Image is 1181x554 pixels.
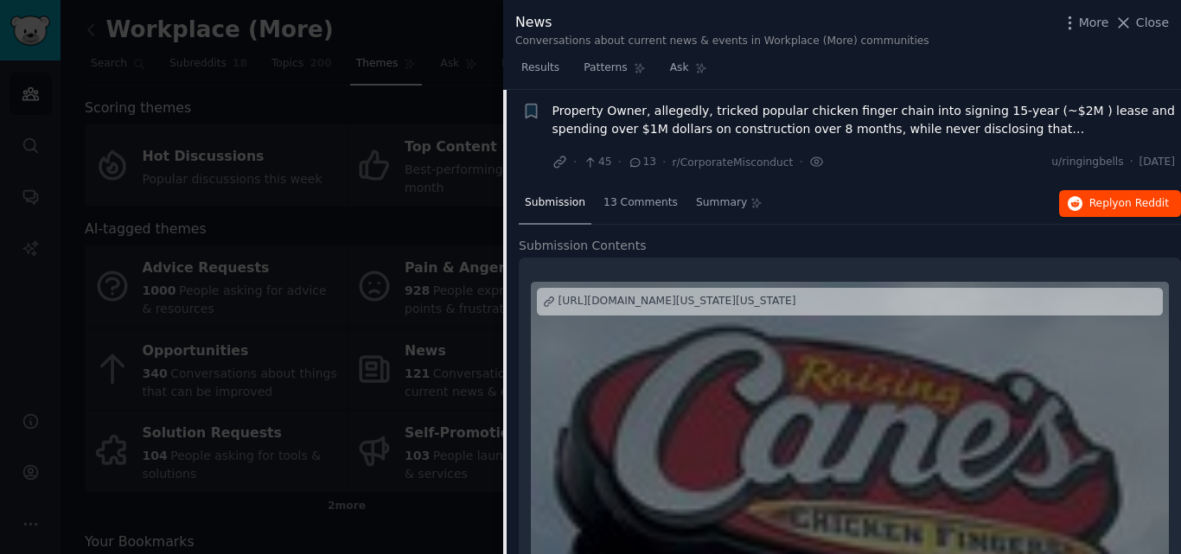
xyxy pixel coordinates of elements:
span: Patterns [584,60,627,76]
div: [URL][DOMAIN_NAME][US_STATE][US_STATE] [559,294,796,309]
a: Ask [664,54,713,90]
span: · [618,153,622,171]
a: Patterns [578,54,651,90]
span: Ask [670,60,689,76]
div: News [515,12,929,34]
span: · [662,153,666,171]
a: Property Owner, allegedly, tricked popular chicken finger chain into signing 15-year (~$2M ) leas... [552,102,1176,138]
span: Reply [1089,196,1169,212]
span: · [799,153,802,171]
span: Submission [525,195,585,211]
span: [DATE] [1140,155,1175,170]
span: 13 Comments [603,195,678,211]
span: 45 [583,155,611,170]
button: Close [1114,14,1169,32]
a: Results [515,54,565,90]
span: u/ringingbells [1051,155,1123,170]
span: 13 [628,155,656,170]
button: More [1061,14,1109,32]
span: Results [521,60,559,76]
div: Conversations about current news & events in Workplace (More) communities [515,34,929,49]
span: Summary [696,195,747,211]
button: Replyon Reddit [1059,190,1181,218]
span: on Reddit [1119,197,1169,209]
span: Submission Contents [519,237,647,255]
span: Close [1136,14,1169,32]
span: · [573,153,577,171]
span: · [1130,155,1133,170]
span: More [1079,14,1109,32]
span: r/CorporateMisconduct [673,156,794,169]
